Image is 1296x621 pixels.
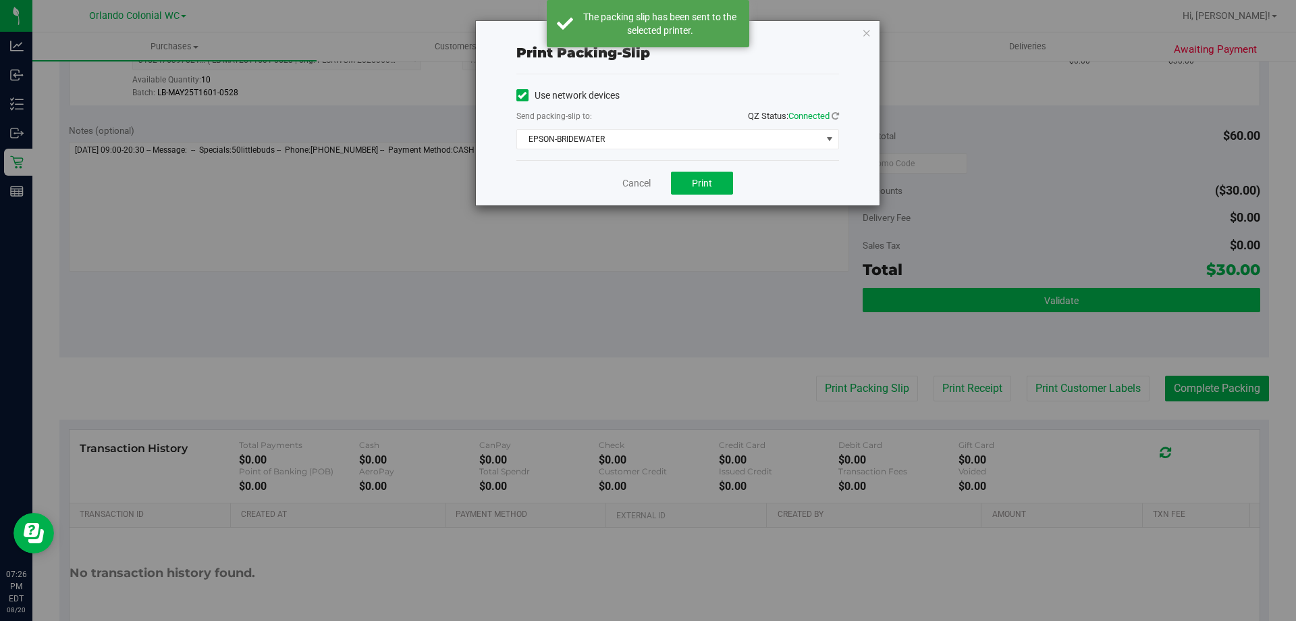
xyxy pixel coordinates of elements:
[13,513,54,553] iframe: Resource center
[671,172,733,195] button: Print
[821,130,838,149] span: select
[748,111,839,121] span: QZ Status:
[516,89,620,103] label: Use network devices
[622,176,651,191] a: Cancel
[580,10,739,37] div: The packing slip has been sent to the selected printer.
[516,110,592,122] label: Send packing-slip to:
[692,178,712,189] span: Print
[516,45,650,61] span: Print packing-slip
[517,130,821,149] span: EPSON-BRIDEWATER
[788,111,830,121] span: Connected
